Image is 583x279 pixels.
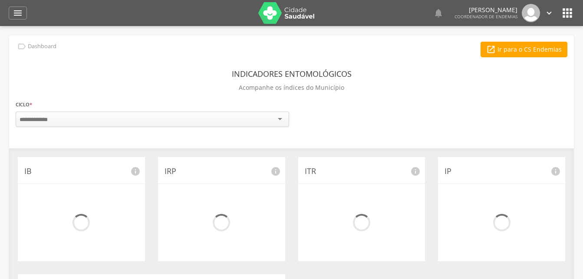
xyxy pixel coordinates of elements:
i:  [13,8,23,18]
span: Coordenador de Endemias [455,13,517,20]
i: info [550,166,561,177]
i:  [486,45,496,54]
a:  [544,4,554,22]
p: IB [24,166,138,177]
label: Ciclo [16,100,32,109]
i: info [270,166,281,177]
a: Ir para o CS Endemias [481,42,567,57]
p: ITR [305,166,419,177]
a:  [433,4,444,22]
i:  [544,8,554,18]
a:  [9,7,27,20]
i:  [433,8,444,18]
i: info [410,166,421,177]
p: [PERSON_NAME] [455,7,517,13]
p: IRP [165,166,279,177]
i: info [130,166,141,177]
p: Acompanhe os índices do Município [239,82,344,94]
header: Indicadores Entomológicos [232,66,352,82]
i:  [560,6,574,20]
p: IP [445,166,559,177]
i:  [17,42,26,51]
p: Dashboard [28,43,56,50]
